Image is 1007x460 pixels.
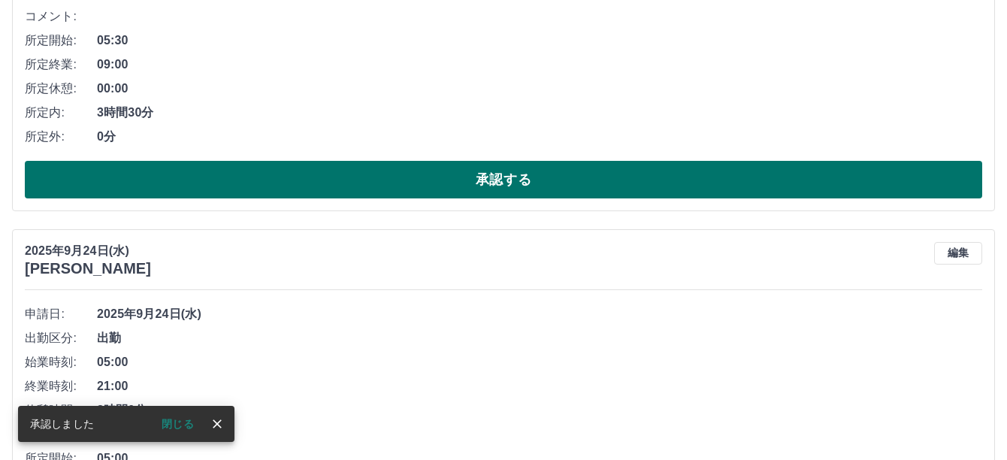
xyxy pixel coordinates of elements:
span: 8時間0分 [97,401,982,419]
span: 05:30 [97,32,982,50]
span: 00:00 [97,80,982,98]
span: 2025年9月24日(水) [97,305,982,323]
span: 申請日: [25,305,97,323]
span: 終業時刻: [25,377,97,395]
span: 21:00 [97,377,982,395]
span: 所定終業: [25,56,97,74]
button: 閉じる [150,413,206,435]
span: 09:00 [97,56,982,74]
span: 3時間30分 [97,104,982,122]
span: 0分 [97,128,982,146]
span: 始業時刻: [25,353,97,371]
span: 所定開始: [25,32,97,50]
span: 出勤 [97,329,982,347]
button: 承認する [25,161,982,198]
button: close [206,413,228,435]
span: 所定内: [25,104,97,122]
p: 2025年9月24日(水) [25,242,151,260]
div: 承認しました [30,410,94,437]
span: 休憩時間: [25,401,97,419]
span: 所定休憩: [25,80,97,98]
span: 出勤区分: [25,329,97,347]
span: 05:00 [97,353,982,371]
span: 所定外: [25,128,97,146]
span: コメント: [25,8,97,26]
h3: [PERSON_NAME] [25,260,151,277]
button: 編集 [934,242,982,265]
